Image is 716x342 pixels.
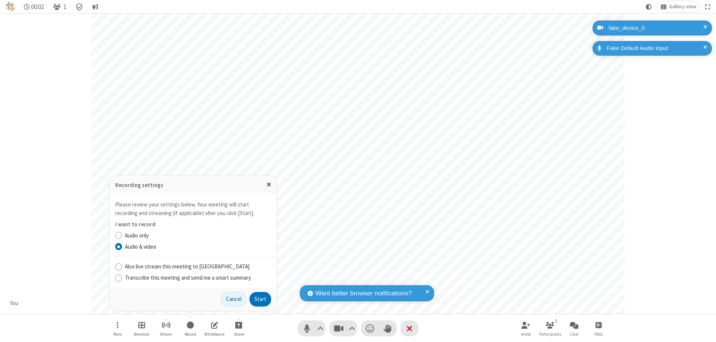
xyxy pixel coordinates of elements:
div: fake_device_0 [606,24,706,32]
div: You [7,299,21,308]
button: Fullscreen [702,1,713,12]
label: Audio only [125,231,271,240]
button: Manage Breakout Rooms [131,318,153,339]
span: Gallery view [669,4,696,10]
label: Also live stream this meeting to [GEOGRAPHIC_DATA] [125,262,271,271]
img: QA Selenium DO NOT DELETE OR CHANGE [6,2,15,11]
button: Record [179,318,201,339]
span: Record [185,332,196,336]
button: Open participant list [539,318,561,339]
button: Invite participants (⌘+Shift+I) [515,318,537,339]
div: Timer [21,1,47,12]
button: Open menu [106,318,129,339]
label: Please review your settings below. Your meeting will start recording and streaming (if applicable... [115,201,254,217]
label: I want to record [115,221,156,228]
label: Recording settings [115,181,163,189]
button: End or leave meeting [401,320,418,336]
span: Polls [594,332,603,336]
button: Change layout [657,1,699,12]
div: 1 [553,317,559,324]
button: Start [249,292,271,307]
button: Using system theme [643,1,655,12]
button: Open shared whiteboard [203,318,226,339]
span: Invite [521,332,531,336]
button: Audio settings [315,320,326,336]
span: Chat [570,332,579,336]
span: Breakout [134,332,150,336]
button: Conversation [89,1,101,12]
button: Mute (⌘+Shift+A) [298,320,326,336]
div: Fake Default Audio Input [604,44,706,53]
span: Share [234,332,244,336]
span: More [113,332,122,336]
span: Participants [539,332,561,336]
span: Stream [160,332,172,336]
span: Want better browser notifications? [315,289,412,298]
span: 1 [63,3,66,10]
button: Video setting [347,320,357,336]
button: Stop video (⌘+Shift+V) [329,320,357,336]
button: Open participant list [50,1,69,12]
span: 00:02 [31,3,44,10]
label: Transcribe this meeting and send me a smart summary [125,274,271,282]
button: Start streaming [155,318,177,339]
button: Send a reaction [361,320,379,336]
button: Close popover [261,175,277,194]
button: Cancel [221,292,246,307]
div: Meeting details Encryption enabled [72,1,87,12]
label: Audio & video [125,243,271,251]
button: Open poll [587,318,610,339]
button: Raise hand [379,320,397,336]
button: Start sharing [227,318,250,339]
button: Open chat [563,318,585,339]
span: Whiteboard [204,332,224,336]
